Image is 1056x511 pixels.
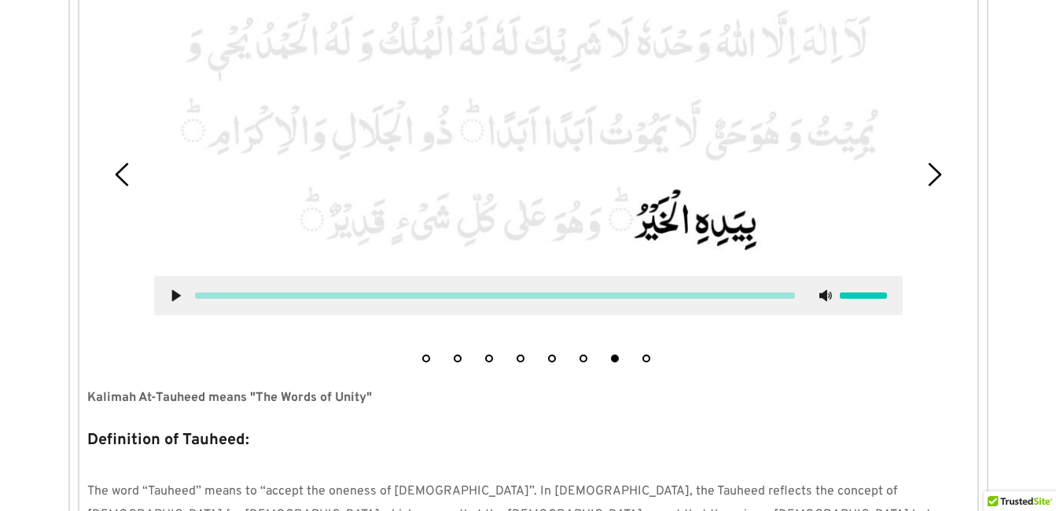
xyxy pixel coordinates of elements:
button: 2 of 8 [454,355,462,362]
strong: Kalimah At-Tauheed means "The Words of Unity" [87,390,372,406]
button: 7 of 8 [611,355,619,362]
button: 8 of 8 [642,355,650,362]
button: 1 of 8 [422,355,430,362]
strong: Definition of Tauheed: [87,430,249,450]
button: 3 of 8 [485,355,493,362]
button: 4 of 8 [517,355,524,362]
button: 6 of 8 [580,355,587,362]
button: 5 of 8 [548,355,556,362]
